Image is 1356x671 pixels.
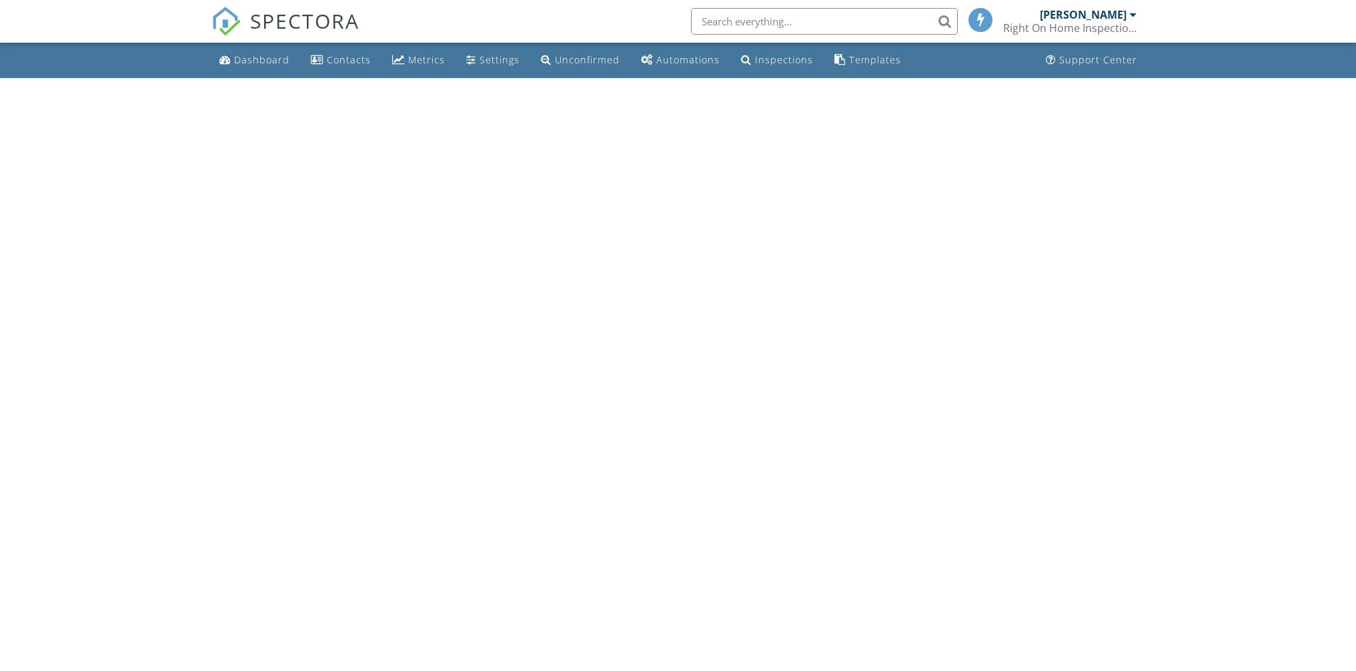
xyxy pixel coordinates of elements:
div: Metrics [408,53,445,66]
span: SPECTORA [250,7,360,35]
a: Settings [461,48,525,73]
div: Contacts [327,53,371,66]
input: Search everything... [691,8,958,35]
div: [PERSON_NAME] [1040,8,1127,21]
a: Metrics [387,48,450,73]
a: Inspections [736,48,818,73]
div: Settings [480,53,520,66]
a: SPECTORA [211,18,360,46]
a: Automations (Basic) [636,48,725,73]
div: Automations [656,53,720,66]
a: Templates [829,48,906,73]
div: Right On Home Inspections, LLC [1003,21,1137,35]
div: Dashboard [234,53,289,66]
div: Unconfirmed [555,53,620,66]
a: Unconfirmed [536,48,625,73]
a: Support Center [1041,48,1143,73]
div: Inspections [755,53,813,66]
div: Templates [849,53,901,66]
a: Contacts [305,48,376,73]
img: The Best Home Inspection Software - Spectora [211,7,241,36]
a: Dashboard [214,48,295,73]
div: Support Center [1059,53,1137,66]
